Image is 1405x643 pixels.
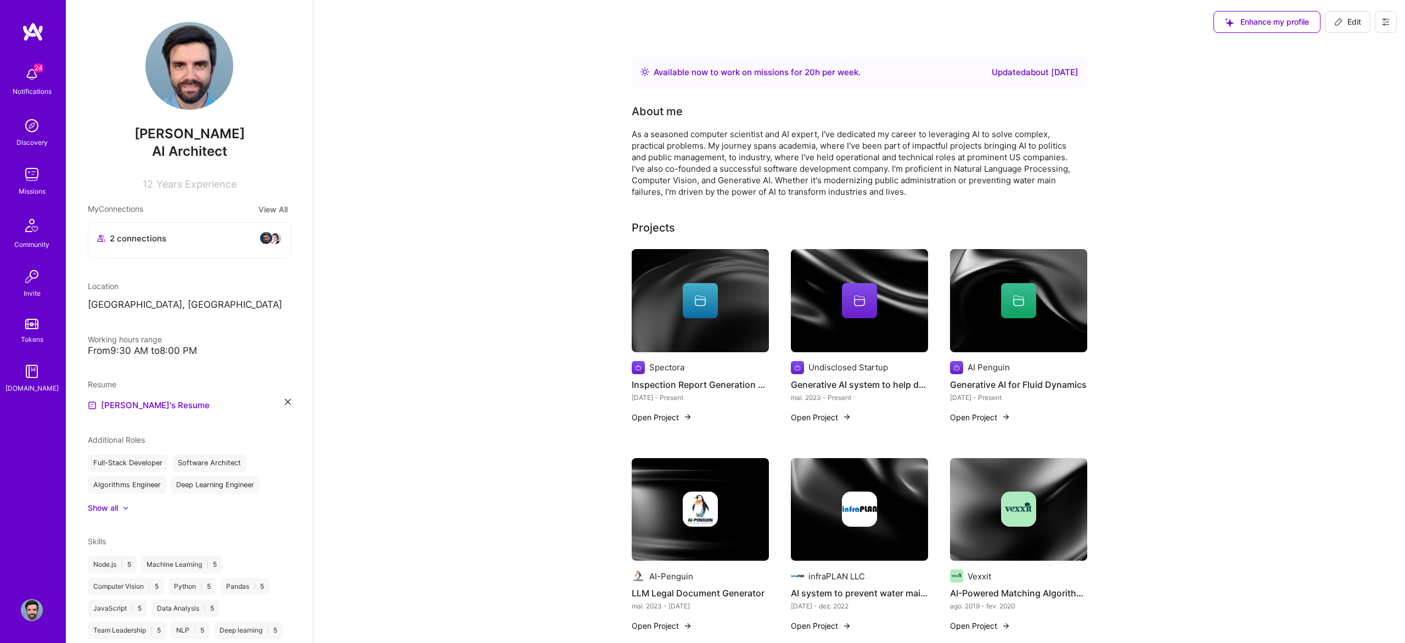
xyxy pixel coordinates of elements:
img: cover [632,458,769,561]
span: Skills [88,537,106,546]
span: My Connections [88,203,143,216]
div: Undisclosed Startup [808,362,888,373]
div: Updated about [DATE] [992,66,1078,79]
div: Show all [88,503,118,514]
div: Node.js 5 [88,556,137,573]
div: mai. 2023 - Present [791,392,928,403]
div: Missions [19,185,46,197]
img: tokens [25,319,38,329]
img: Company logo [791,569,804,583]
div: Location [88,280,291,292]
span: | [148,582,150,591]
span: Edit [1334,16,1361,27]
img: avatar [260,232,273,245]
a: [PERSON_NAME]'s Resume [88,399,210,412]
div: Tokens [21,334,43,345]
div: Machine Learning 5 [141,556,222,573]
span: 12 [143,178,153,190]
div: Computer Vision 5 [88,578,164,595]
div: Full-Stack Developer [88,454,168,472]
span: | [204,604,206,613]
h4: AI-Powered Matching Algorithm for Accountants, Lawyers, and Finance Experts [950,586,1087,600]
div: Deep learning 5 [214,622,283,639]
img: User Avatar [145,22,233,110]
p: [GEOGRAPHIC_DATA], [GEOGRAPHIC_DATA] [88,298,291,312]
img: cover [791,249,928,352]
div: ago. 2019 - fev. 2020 [950,600,1087,612]
div: Vexxit [968,571,991,582]
div: [DATE] - Present [632,392,769,403]
img: Availability [640,67,649,76]
span: AI Architect [152,143,227,159]
a: User Avatar [18,599,46,621]
div: [DATE] - Present [950,392,1087,403]
span: | [200,582,203,591]
div: Team Leadership 5 [88,622,166,639]
button: Open Project [950,411,1010,423]
div: AI Penguin [968,362,1010,373]
span: | [150,626,153,635]
img: Company logo [632,569,645,583]
div: AI-Penguin [649,571,693,582]
img: Company logo [842,492,877,527]
span: Working hours range [88,335,162,344]
i: icon Collaborator [97,234,105,242]
img: cover [950,249,1087,352]
div: Projects [632,219,675,236]
img: arrow-right [1002,622,1010,630]
div: Community [14,239,49,250]
img: cover [632,249,769,352]
img: Company logo [791,361,804,374]
div: JavaScript 5 [88,600,147,617]
img: avatar [268,232,282,245]
button: Open Project [791,411,851,423]
div: Available now to work on missions for h per week . [654,66,861,79]
span: 20 [805,67,815,77]
h4: AI system to prevent water main failures in large-scale US utilities [791,586,928,600]
span: [PERSON_NAME] [88,126,291,142]
img: arrow-right [842,413,851,421]
span: Additional Roles [88,435,145,444]
img: arrow-right [683,622,692,630]
div: As a seasoned computer scientist and AI expert, I've dedicated my career to leveraging AI to solv... [632,128,1071,198]
img: Company logo [683,492,718,527]
button: Open Project [632,620,692,631]
img: cover [950,458,1087,561]
div: [DATE] - dez. 2022 [791,600,928,612]
img: arrow-right [842,622,851,630]
h4: Inspection Report Generation with LLMs [632,377,769,392]
h4: Generative AI system to help designers idealize products [791,377,928,392]
img: Company logo [950,361,963,374]
div: About me [632,103,683,120]
img: logo [22,22,44,42]
h4: LLM Legal Document Generator [632,586,769,600]
div: Python 5 [168,578,216,595]
button: Edit [1325,11,1370,33]
img: Company logo [632,361,645,374]
img: Invite [21,266,43,287]
h4: Generative AI for Fluid Dynamics [950,377,1087,392]
img: Community [19,212,45,239]
button: View All [255,203,291,216]
span: | [131,604,133,613]
button: Open Project [791,620,851,631]
div: NLP 5 [171,622,210,639]
div: Discovery [16,137,48,148]
button: 2 connectionsavataravatar [88,222,291,258]
div: [DOMAIN_NAME] [5,382,59,394]
div: Deep Learning Engineer [171,476,260,494]
img: cover [791,458,928,561]
button: Open Project [632,411,692,423]
div: Software Architect [172,454,246,472]
span: | [206,560,209,569]
img: Resume [88,401,97,410]
div: Algorithms Engineer [88,476,166,494]
span: | [121,560,123,569]
span: | [194,626,196,635]
span: Years Experience [156,178,237,190]
img: guide book [21,360,43,382]
div: Data Analysis 5 [151,600,220,617]
span: | [254,582,256,591]
div: Spectora [649,362,684,373]
div: Invite [24,287,41,299]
